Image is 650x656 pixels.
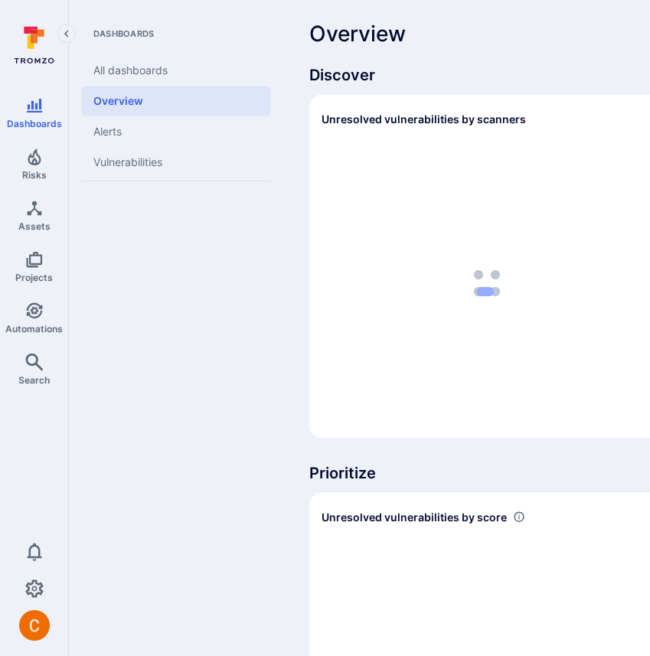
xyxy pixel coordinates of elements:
[57,24,76,43] button: Collapse navigation menu
[81,147,271,178] a: Vulnerabilities
[7,118,62,129] span: Dashboards
[81,116,271,147] a: Alerts
[22,169,47,181] span: Risks
[81,86,271,116] a: Overview
[15,272,53,283] span: Projects
[474,270,500,296] img: Loading...
[19,610,50,641] div: Camilo Rivera
[19,610,50,641] img: ACg8ocJuq_DPPTkXyD9OlTnVLvDrpObecjcADscmEHLMiTyEnTELew=s96-c
[61,28,72,41] i: Collapse navigation menu
[5,323,63,335] span: Automations
[322,510,507,525] span: Unresolved vulnerabilities by score
[513,509,525,525] div: Number of vulnerabilities in status 'Open' 'Triaged' and 'In process' grouped by score
[309,21,406,46] span: Overview
[18,220,51,232] span: Assets
[18,374,50,386] span: Search
[322,112,526,127] h2: Unresolved vulnerabilities by scanners
[81,55,271,86] a: All dashboards
[81,28,271,40] span: Dashboards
